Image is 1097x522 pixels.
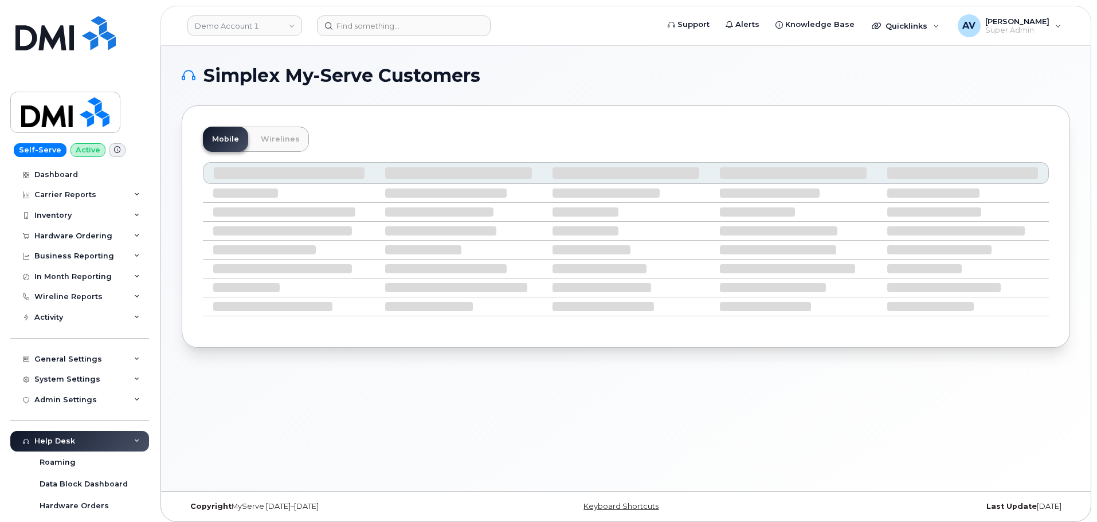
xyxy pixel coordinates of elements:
[583,502,659,511] a: Keyboard Shortcuts
[252,127,309,152] a: Wirelines
[190,502,232,511] strong: Copyright
[986,502,1037,511] strong: Last Update
[203,127,248,152] a: Mobile
[203,67,480,84] span: Simplex My-Serve Customers
[774,502,1070,511] div: [DATE]
[182,502,478,511] div: MyServe [DATE]–[DATE]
